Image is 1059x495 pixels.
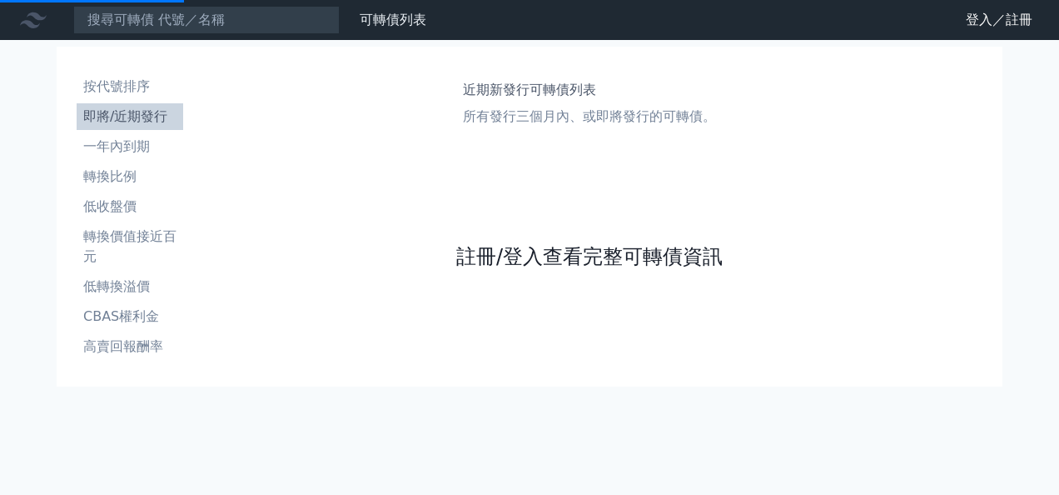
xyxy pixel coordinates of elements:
a: 轉換比例 [77,163,183,190]
li: 按代號排序 [77,77,183,97]
li: 高賣回報酬率 [77,337,183,357]
li: 低收盤價 [77,197,183,217]
h1: 近期新發行可轉債列表 [463,80,716,100]
a: 按代號排序 [77,73,183,100]
a: 登入／註冊 [952,7,1046,33]
li: 即將/近期發行 [77,107,183,127]
li: 低轉換溢價 [77,277,183,297]
li: 一年內到期 [77,137,183,157]
a: 註冊/登入查看完整可轉債資訊 [456,243,723,270]
a: 即將/近期發行 [77,103,183,130]
a: 轉換價值接近百元 [77,223,183,270]
a: 可轉債列表 [360,12,426,27]
li: 轉換比例 [77,167,183,187]
p: 所有發行三個月內、或即將發行的可轉債。 [463,107,716,127]
a: 高賣回報酬率 [77,333,183,360]
a: 低收盤價 [77,193,183,220]
a: 低轉換溢價 [77,273,183,300]
a: 一年內到期 [77,133,183,160]
li: 轉換價值接近百元 [77,227,183,267]
li: CBAS權利金 [77,307,183,327]
input: 搜尋可轉債 代號／名稱 [73,6,340,34]
a: CBAS權利金 [77,303,183,330]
